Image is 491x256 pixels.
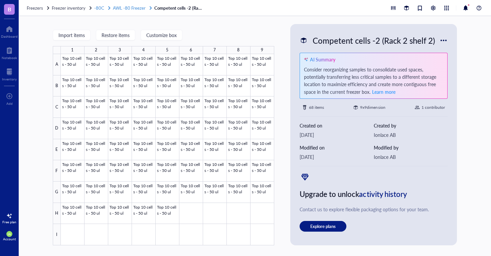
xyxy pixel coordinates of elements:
span: Import items [58,32,85,38]
button: Explore plans [300,221,346,232]
div: H [53,203,61,224]
div: Upgrade to unlock [300,188,448,200]
span: AWL -80 Freezer [113,5,146,11]
span: Restore items [102,32,130,38]
a: Competent cells -2 (Rack 2 shelf 2) [154,5,204,11]
div: 9 x 9 dimension [360,104,385,111]
div: B [53,75,61,97]
div: Created on [300,122,374,129]
div: Modified by [374,144,448,151]
span: -80C [94,5,104,11]
a: Freezer inventory [52,5,93,11]
a: Freezers [27,5,50,11]
div: Inventory [2,77,17,81]
div: 5 [166,46,168,54]
span: B [8,5,11,13]
span: Learn more [372,88,395,95]
div: Account [3,237,16,241]
div: F [53,160,61,182]
div: 4 [142,46,145,54]
div: I [53,224,61,245]
div: [DATE] [300,131,374,139]
a: Inventory [2,66,17,81]
span: Customize box [146,32,177,38]
a: Explore plans [300,221,448,232]
div: Notebook [2,56,17,60]
div: E [53,139,61,161]
div: Contact us to explore flexible packaging options for your team. [300,206,448,213]
div: 1 contributor [422,104,445,111]
span: Explore plans [310,223,336,229]
div: 8 [237,46,239,54]
span: activity history [359,189,407,199]
a: Notebook [2,45,17,60]
div: A [53,54,61,75]
div: G [53,182,61,203]
button: Learn more [372,88,396,96]
div: [DATE] [300,153,374,161]
div: 9 [261,46,263,54]
a: -80CAWL -80 Freezer [94,5,153,11]
div: 3 [119,46,121,54]
div: C [53,96,61,118]
div: Created by [374,122,448,129]
a: Dashboard [1,24,18,38]
div: Ionlace AB [374,153,448,161]
div: 68 items [309,104,324,111]
div: Dashboard [1,34,18,38]
span: Freezers [27,5,43,11]
div: D [53,118,61,139]
div: AI Summary [310,56,335,63]
button: Customize box [141,30,182,40]
button: Import items [53,30,91,40]
div: Consider reorganizing samples to consolidate used spaces, potentially transferring less critical ... [304,66,444,96]
div: Modified on [300,144,374,151]
button: Restore items [96,30,135,40]
div: Ionlace AB [374,131,448,139]
span: IA [8,232,11,236]
div: 1 [71,46,73,54]
div: Free plan [2,220,16,224]
div: 7 [213,46,216,54]
div: 6 [190,46,192,54]
div: 2 [95,46,97,54]
span: Freezer inventory [52,5,86,11]
div: Add [6,101,13,105]
div: Competent cells -2 (Rack 2 shelf 2) [310,33,438,47]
